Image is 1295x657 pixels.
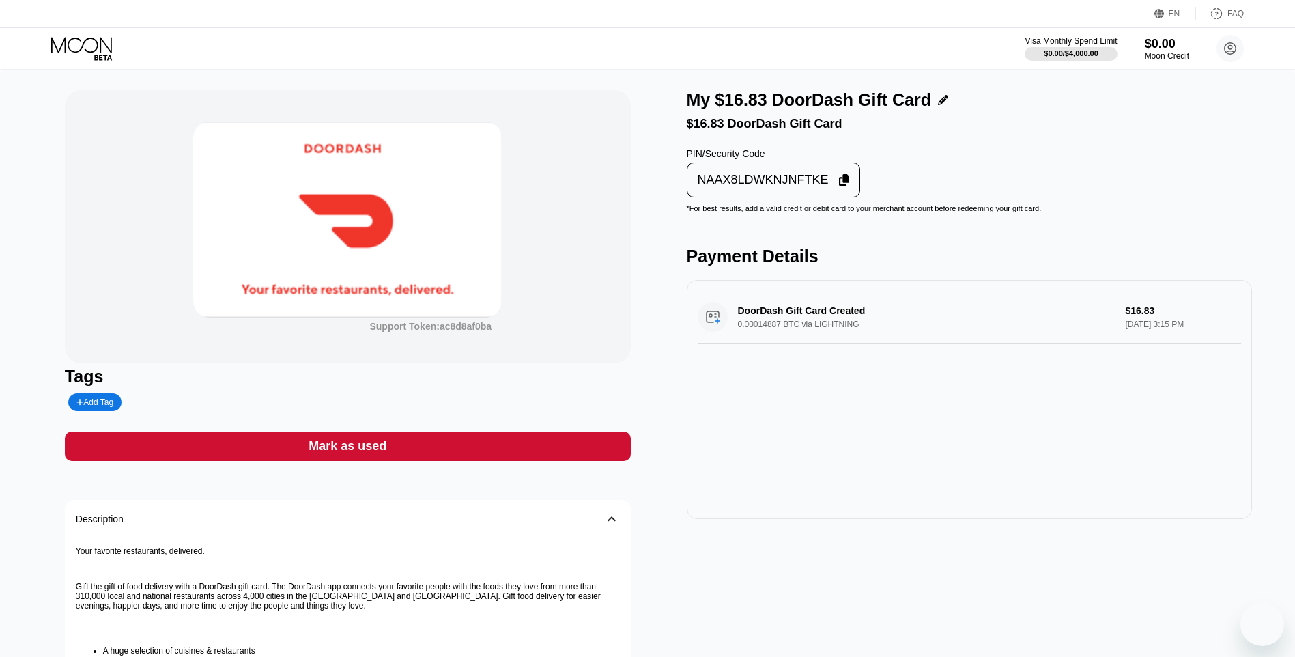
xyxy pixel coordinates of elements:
div: Payment Details [687,247,1253,266]
div: Support Token: ac8d8af0ba [369,321,492,332]
div: FAQ [1227,9,1244,18]
div: Mark as used [309,438,386,454]
div: FAQ [1196,7,1244,20]
div: $0.00 [1145,37,1189,51]
div: $0.00 / $4,000.00 [1044,49,1098,57]
div: * For best results, add a valid credit or debit card to your merchant account before redeeming yo... [687,204,1253,212]
div: EN [1154,7,1196,20]
p: Your favorite restaurants, delivered. [76,546,620,556]
div: EN [1169,9,1180,18]
div: Add Tag [76,397,113,407]
div: NAAX8LDWKNJNFTKE [698,172,829,188]
li: A huge selection of cuisines & restaurants [103,646,620,656]
div: 󰅀 [603,511,620,527]
div: Visa Monthly Spend Limit [1025,36,1117,46]
div: PIN/Security Code [687,148,861,159]
div: Visa Monthly Spend Limit$0.00/$4,000.00 [1025,36,1117,61]
div: NAAX8LDWKNJNFTKE [687,163,861,197]
div: My $16.83 DoorDash Gift Card [687,90,931,110]
div: Support Token:ac8d8af0ba [369,321,492,332]
div: Add Tag [68,393,122,411]
div: $0.00Moon Credit [1145,37,1189,61]
div: Moon Credit [1145,51,1189,61]
div: $16.83 DoorDash Gift Card [687,117,1253,131]
div: Tags [65,367,631,387]
div: Mark as used [65,432,631,461]
p: Gift the gift of food delivery with a DoorDash gift card. The DoorDash app connects your favorite... [76,582,620,611]
iframe: Button to launch messaging window [1240,602,1284,646]
div: Description [76,514,124,525]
